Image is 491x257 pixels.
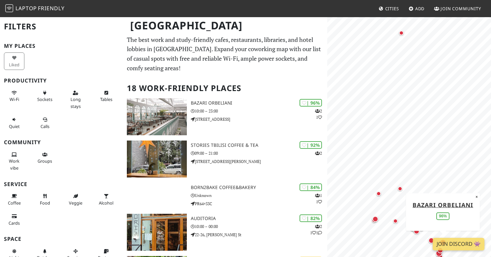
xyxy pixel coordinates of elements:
p: Unknown [191,192,327,199]
span: Group tables [38,158,52,164]
a: LaptopFriendly LaptopFriendly [5,3,65,15]
h3: Community [4,139,119,145]
button: Close popup [474,193,480,200]
div: | 92% [300,141,322,149]
span: Laptop [15,5,37,12]
p: 10:00 – 00:00 [191,223,327,230]
p: 2 1 1 [310,223,322,236]
img: Auditoria [127,214,187,251]
button: Veggie [65,191,86,208]
div: Map marker [371,215,380,223]
button: Quiet [4,114,24,132]
a: Add [406,3,427,15]
span: Quiet [9,123,20,129]
div: Map marker [397,29,405,37]
a: Bazari Orbeliani [413,201,473,209]
p: 2 [315,150,322,156]
h3: My Places [4,43,119,49]
p: PR64+33C [191,201,327,207]
button: Tables [96,87,116,105]
h3: Stories Tbilisi Coffee & Tea [191,143,327,148]
div: | 96% [300,99,322,107]
h3: Space [4,236,119,242]
span: Friendly [38,5,64,12]
a: | 84% 11 Born2Bake Coffee&Bakery Unknown PR64+33C [123,183,328,209]
a: Bazari Orbeliani | 96% 21 Bazari Orbeliani 10:00 – 23:00 [STREET_ADDRESS] [123,98,328,135]
button: Food [35,191,55,208]
div: Map marker [370,216,378,224]
button: Sockets [35,87,55,105]
span: Video/audio calls [41,123,49,129]
div: 96% [436,212,449,220]
p: [STREET_ADDRESS] [191,116,327,122]
img: Bazari Orbeliani [127,98,187,135]
a: Cities [376,3,402,15]
p: 10:00 – 23:00 [191,108,327,114]
h3: Service [4,181,119,187]
p: The best work and study-friendly cafes, restaurants, libraries, and hotel lobbies in [GEOGRAPHIC_... [127,35,324,73]
span: Credit cards [9,220,20,226]
button: Cards [4,211,24,228]
div: | 82% [300,214,322,222]
p: [STREET_ADDRESS][PERSON_NAME] [191,158,327,165]
span: Food [40,200,50,206]
span: Long stays [71,96,81,109]
p: 09:00 – 21:00 [191,150,327,156]
span: Power sockets [37,96,52,102]
button: Work vibe [4,149,24,173]
p: 1 1 [315,192,322,205]
span: People working [9,158,19,171]
h2: 18 Work-Friendly Places [127,78,324,98]
h3: Born2Bake Coffee&Bakery [191,185,327,190]
a: Join Community [431,3,484,15]
button: Alcohol [96,191,116,208]
div: Map marker [375,190,383,198]
h3: Auditoria [191,216,327,221]
span: Stable Wi-Fi [10,96,19,102]
button: Long stays [65,87,86,112]
div: Map marker [396,185,404,193]
h1: [GEOGRAPHIC_DATA] [125,16,326,35]
img: LaptopFriendly [5,4,13,12]
p: 2 1 [315,108,322,120]
span: Alcohol [99,200,113,206]
button: Wi-Fi [4,87,24,105]
button: Groups [35,149,55,167]
button: Coffee [4,191,24,208]
h3: Bazari Orbeliani [191,100,327,106]
button: Calls [35,114,55,132]
span: Cities [385,6,399,12]
div: Map marker [391,217,399,225]
span: Veggie [69,200,82,206]
a: Stories Tbilisi Coffee & Tea | 92% 2 Stories Tbilisi Coffee & Tea 09:00 – 21:00 [STREET_ADDRESS][... [123,141,328,177]
span: Add [415,6,425,12]
span: Join Community [441,6,481,12]
img: Stories Tbilisi Coffee & Tea [127,141,187,177]
a: Auditoria | 82% 211 Auditoria 10:00 – 00:00 22-26, [PERSON_NAME] St [123,214,328,251]
span: Coffee [8,200,21,206]
h3: Productivity [4,78,119,84]
div: | 84% [300,183,322,191]
p: 22-26, [PERSON_NAME] St [191,232,327,238]
span: Work-friendly tables [100,96,112,102]
h2: Filters [4,16,119,37]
